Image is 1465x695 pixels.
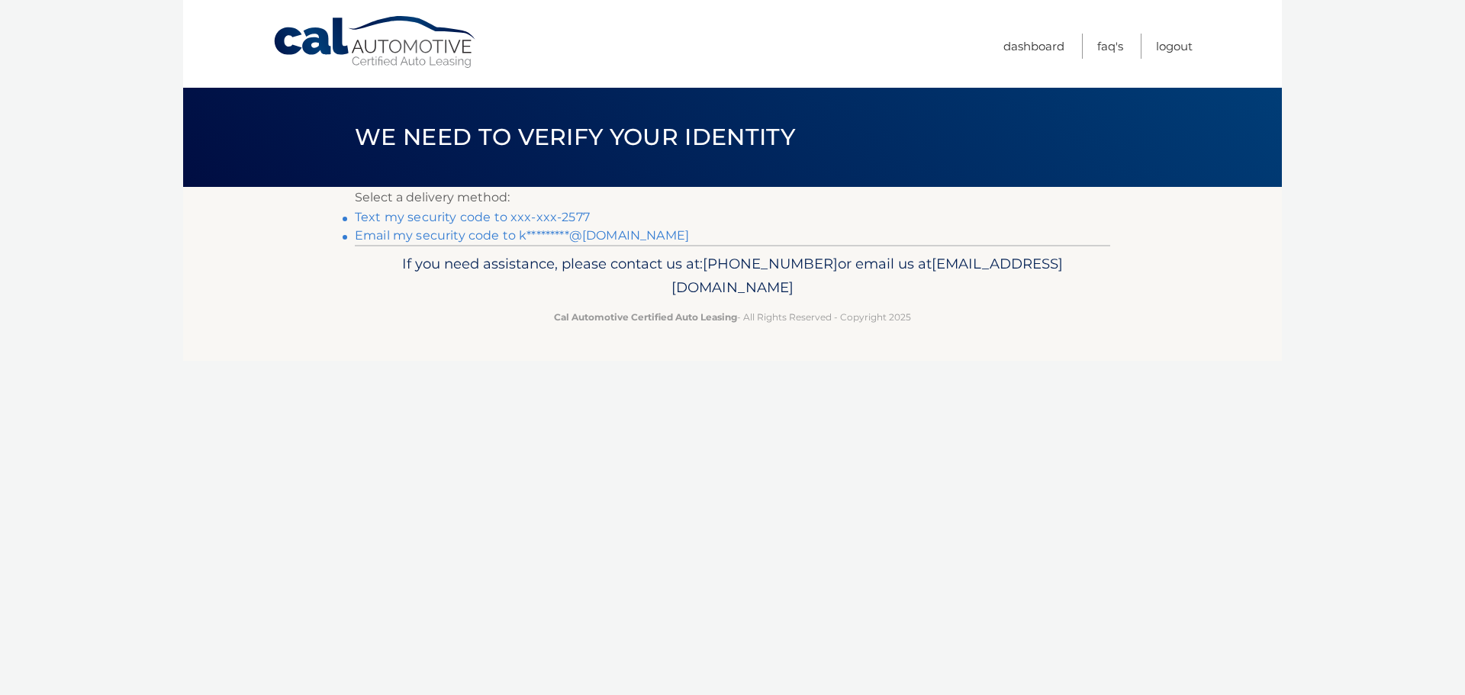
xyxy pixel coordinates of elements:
strong: Cal Automotive Certified Auto Leasing [554,311,737,323]
p: Select a delivery method: [355,187,1110,208]
a: FAQ's [1097,34,1123,59]
a: Text my security code to xxx-xxx-2577 [355,210,590,224]
p: If you need assistance, please contact us at: or email us at [365,252,1100,301]
a: Dashboard [1003,34,1064,59]
a: Cal Automotive [272,15,478,69]
a: Logout [1156,34,1193,59]
span: We need to verify your identity [355,123,795,151]
p: - All Rights Reserved - Copyright 2025 [365,309,1100,325]
a: Email my security code to k*********@[DOMAIN_NAME] [355,228,689,243]
span: [PHONE_NUMBER] [703,255,838,272]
